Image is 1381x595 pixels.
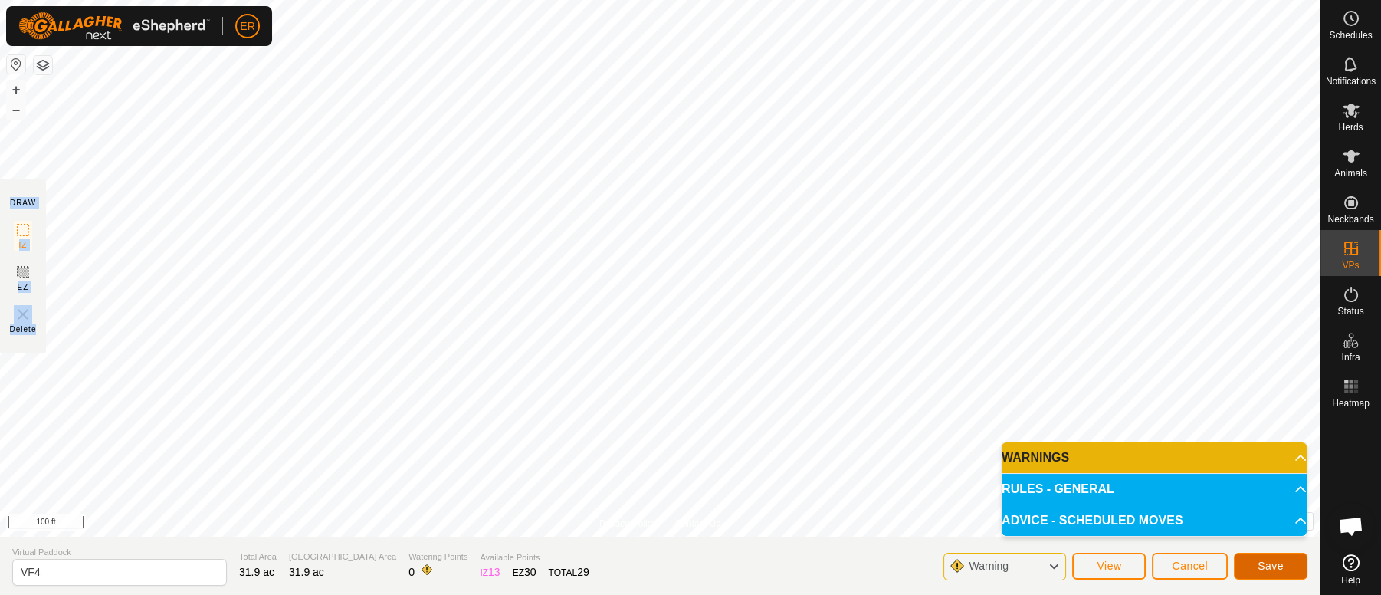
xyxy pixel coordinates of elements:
[577,566,589,578] span: 29
[7,55,25,74] button: Reset Map
[599,517,657,531] a: Privacy Policy
[1097,560,1121,572] span: View
[240,18,254,35] span: ER
[289,551,396,564] span: [GEOGRAPHIC_DATA] Area
[408,551,467,564] span: Watering Points
[1002,474,1307,505] p-accordion-header: RULES - GENERAL
[1334,169,1367,178] span: Animals
[969,560,1009,572] span: Warning
[18,281,29,293] span: EZ
[1327,215,1373,224] span: Neckbands
[1342,261,1359,270] span: VPs
[1326,77,1376,86] span: Notifications
[488,566,500,578] span: 13
[34,56,52,74] button: Map Layers
[1002,505,1307,536] p-accordion-header: ADVICE - SCHEDULED MOVES
[7,81,25,99] button: +
[1341,353,1360,362] span: Infra
[675,517,720,531] a: Contact Us
[408,566,415,578] span: 0
[1072,553,1146,580] button: View
[1172,560,1208,572] span: Cancel
[1234,553,1307,580] button: Save
[1320,548,1381,591] a: Help
[513,564,536,580] div: EZ
[1328,503,1374,549] a: Open chat
[1002,514,1183,527] span: ADVICE - SCHEDULED MOVES
[1341,576,1360,585] span: Help
[1332,399,1370,408] span: Heatmap
[18,12,210,40] img: Gallagher Logo
[480,551,589,564] span: Available Points
[10,324,37,335] span: Delete
[524,566,536,578] span: 30
[1002,442,1307,473] p-accordion-header: WARNINGS
[1337,307,1363,316] span: Status
[549,564,589,580] div: TOTAL
[14,305,32,324] img: VP
[480,564,500,580] div: IZ
[1002,483,1114,495] span: RULES - GENERAL
[1002,452,1069,464] span: WARNINGS
[239,551,277,564] span: Total Area
[12,546,227,559] span: Virtual Paddock
[239,566,274,578] span: 31.9 ac
[19,239,28,251] span: IZ
[1152,553,1228,580] button: Cancel
[7,100,25,119] button: –
[1258,560,1284,572] span: Save
[1329,31,1372,40] span: Schedules
[1338,123,1363,132] span: Herds
[289,566,324,578] span: 31.9 ac
[10,197,36,209] div: DRAW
